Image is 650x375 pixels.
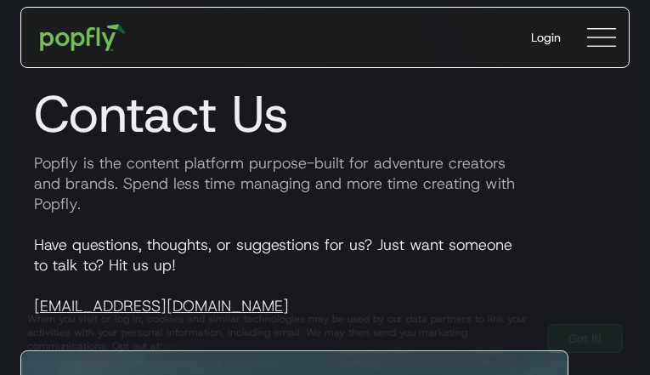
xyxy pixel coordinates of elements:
[20,83,630,145] h1: Contact Us
[20,235,630,316] p: Have questions, thoughts, or suggestions for us? Just want someone to talk to? Hit us up!
[531,29,561,46] div: Login
[20,153,630,214] p: Popfly is the content platform purpose-built for adventure creators and brands. Spend less time m...
[517,15,574,60] a: Login
[27,312,534,353] div: When you visit or log in, cookies and similar technologies may be used by our data partners to li...
[547,324,623,353] a: Got It!
[160,339,181,353] a: here
[34,296,289,316] a: [EMAIL_ADDRESS][DOMAIN_NAME]
[28,12,138,63] a: home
